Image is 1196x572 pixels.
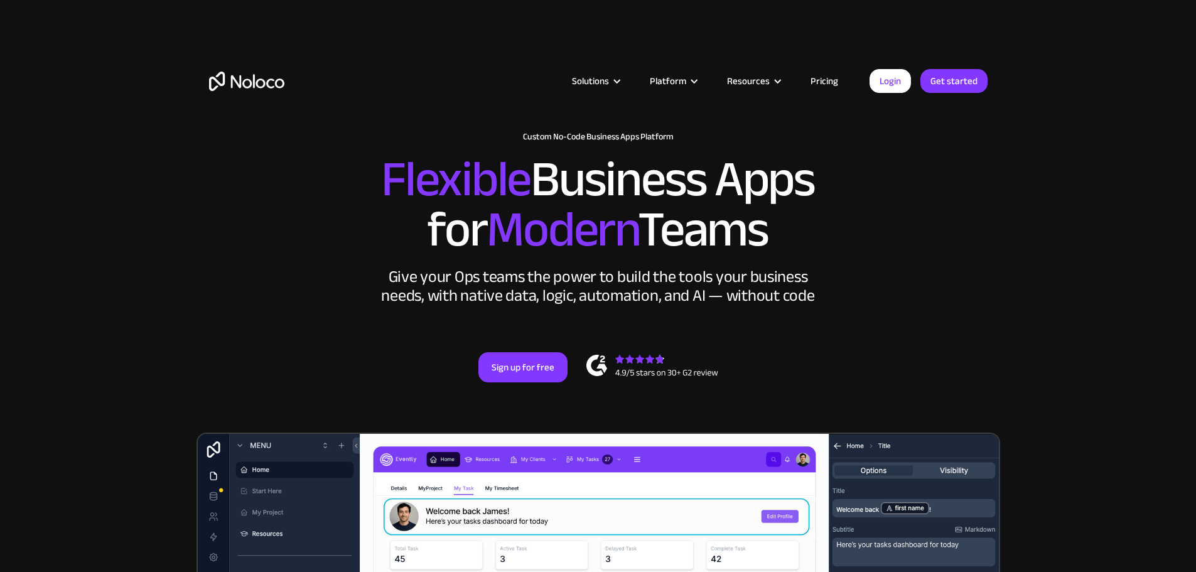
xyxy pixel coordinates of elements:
h2: Business Apps for Teams [209,154,988,255]
span: Modern [487,183,638,276]
a: Get started [920,69,988,93]
a: home [209,72,284,91]
div: Platform [634,73,711,89]
span: Flexible [381,132,531,226]
div: Platform [650,73,686,89]
div: Resources [711,73,795,89]
div: Resources [727,73,770,89]
a: Login [870,69,911,93]
a: Pricing [795,73,854,89]
a: Sign up for free [478,352,568,382]
div: Solutions [572,73,609,89]
div: Give your Ops teams the power to build the tools your business needs, with native data, logic, au... [379,267,818,305]
div: Solutions [556,73,634,89]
